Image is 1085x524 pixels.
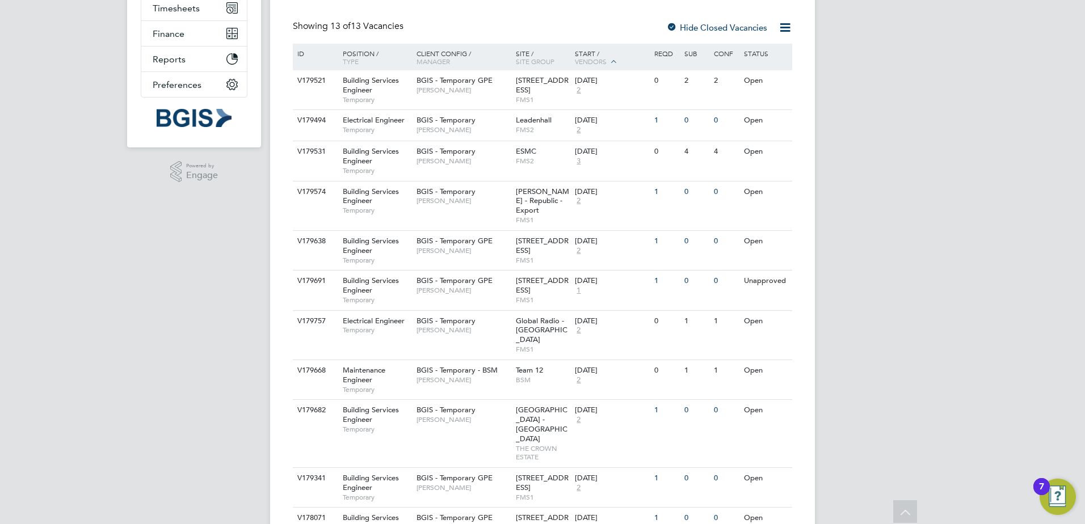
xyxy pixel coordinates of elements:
[295,110,334,131] div: V179494
[516,236,569,255] span: [STREET_ADDRESS]
[741,271,790,291] div: Unapproved
[651,311,681,332] div: 0
[651,110,681,131] div: 1
[141,21,247,46] button: Finance
[417,115,476,125] span: BGIS - Temporary
[343,166,411,175] span: Temporary
[343,95,411,104] span: Temporary
[575,415,582,425] span: 2
[295,271,334,291] div: V179691
[516,444,570,462] span: THE CROWN ESTATE
[343,146,399,166] span: Building Services Engineer
[295,181,334,202] div: V179574
[295,400,334,421] div: V179682
[516,146,536,156] span: ESMC
[295,44,334,63] div: ID
[516,157,570,166] span: FMS2
[575,157,582,166] span: 3
[1039,487,1044,501] div: 7
[153,54,186,65] span: Reports
[575,513,649,523] div: [DATE]
[343,187,399,206] span: Building Services Engineer
[295,311,334,332] div: V179757
[711,70,741,91] div: 2
[682,360,711,381] div: 1
[516,493,570,502] span: FMS1
[651,231,681,252] div: 1
[343,115,405,125] span: Electrical Engineer
[651,44,681,63] div: Reqd
[343,316,405,326] span: Electrical Engineer
[516,75,569,95] span: [STREET_ADDRESS]
[575,474,649,483] div: [DATE]
[711,271,741,291] div: 0
[682,70,711,91] div: 2
[682,44,711,63] div: Sub
[575,483,582,493] span: 2
[741,311,790,332] div: Open
[682,468,711,489] div: 0
[417,473,493,483] span: BGIS - Temporary GPE
[575,405,649,415] div: [DATE]
[516,187,569,215] span: [PERSON_NAME] - Republic - Export
[651,181,681,202] div: 1
[417,86,510,95] span: [PERSON_NAME]
[711,311,741,332] div: 1
[711,181,741,202] div: 0
[417,365,498,375] span: BGIS - Temporary - BSM
[343,473,399,492] span: Building Services Engineer
[575,316,649,326] div: [DATE]
[516,256,570,265] span: FMS1
[417,276,493,285] span: BGIS - Temporary GPE
[343,125,411,134] span: Temporary
[343,236,399,255] span: Building Services Engineer
[1040,479,1076,515] button: Open Resource Center, 7 new notifications
[575,147,649,157] div: [DATE]
[417,415,510,424] span: [PERSON_NAME]
[516,125,570,134] span: FMS2
[343,57,359,66] span: Type
[682,400,711,421] div: 0
[575,57,607,66] span: Vendors
[711,400,741,421] div: 0
[417,316,476,326] span: BGIS - Temporary
[575,326,582,335] span: 2
[343,256,411,265] span: Temporary
[651,141,681,162] div: 0
[170,161,218,183] a: Powered byEngage
[741,141,790,162] div: Open
[682,271,711,291] div: 0
[417,483,510,492] span: [PERSON_NAME]
[417,196,510,205] span: [PERSON_NAME]
[295,141,334,162] div: V179531
[575,366,649,375] div: [DATE]
[141,47,247,71] button: Reports
[186,161,218,171] span: Powered by
[575,125,582,135] span: 2
[711,44,741,63] div: Conf
[711,360,741,381] div: 1
[343,425,411,434] span: Temporary
[417,146,476,156] span: BGIS - Temporary
[572,44,651,72] div: Start /
[343,206,411,215] span: Temporary
[417,75,493,85] span: BGIS - Temporary GPE
[417,236,493,246] span: BGIS - Temporary GPE
[682,141,711,162] div: 4
[334,44,414,71] div: Position /
[682,110,711,131] div: 0
[516,295,570,305] span: FMS1
[516,115,552,125] span: Leadenhall
[343,75,399,95] span: Building Services Engineer
[711,468,741,489] div: 0
[153,28,184,39] span: Finance
[651,360,681,381] div: 0
[651,70,681,91] div: 0
[651,271,681,291] div: 1
[516,276,569,295] span: [STREET_ADDRESS]
[516,405,567,443] span: [GEOGRAPHIC_DATA] - [GEOGRAPHIC_DATA]
[417,286,510,295] span: [PERSON_NAME]
[343,276,399,295] span: Building Services Engineer
[711,231,741,252] div: 0
[343,493,411,502] span: Temporary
